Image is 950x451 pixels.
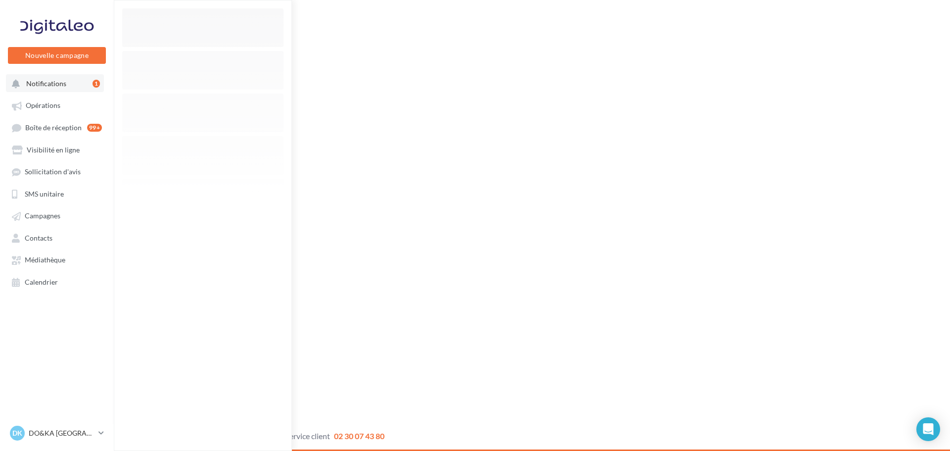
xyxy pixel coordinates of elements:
a: SMS unitaire [6,185,108,202]
span: Boîte de réception [25,123,82,132]
p: DO&KA [GEOGRAPHIC_DATA] [29,428,95,438]
span: Visibilité en ligne [27,146,80,154]
span: SMS unitaire [25,190,64,198]
a: Sollicitation d'avis [6,162,108,180]
span: Campagnes [25,212,60,220]
span: Opérations [26,101,60,110]
a: Calendrier [6,273,108,291]
button: Notifications 1 [6,74,104,92]
a: Contacts [6,229,108,247]
div: Open Intercom Messenger [916,417,940,441]
a: Médiathèque [6,251,108,268]
span: DK [12,428,22,438]
span: Sollicitation d'avis [25,168,81,176]
span: Contacts [25,234,52,242]
a: DK DO&KA [GEOGRAPHIC_DATA] [8,424,106,443]
span: Service client [285,431,330,441]
div: 1 [93,80,100,88]
span: Calendrier [25,278,58,286]
button: Nouvelle campagne [8,47,106,64]
span: Notifications [26,79,66,88]
a: Boîte de réception99+ [6,118,108,137]
span: 02 30 07 43 80 [334,431,384,441]
a: Opérations [6,96,108,114]
div: 99+ [87,124,102,132]
a: Campagnes [6,206,108,224]
a: Visibilité en ligne [6,141,108,158]
span: Médiathèque [25,256,65,264]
